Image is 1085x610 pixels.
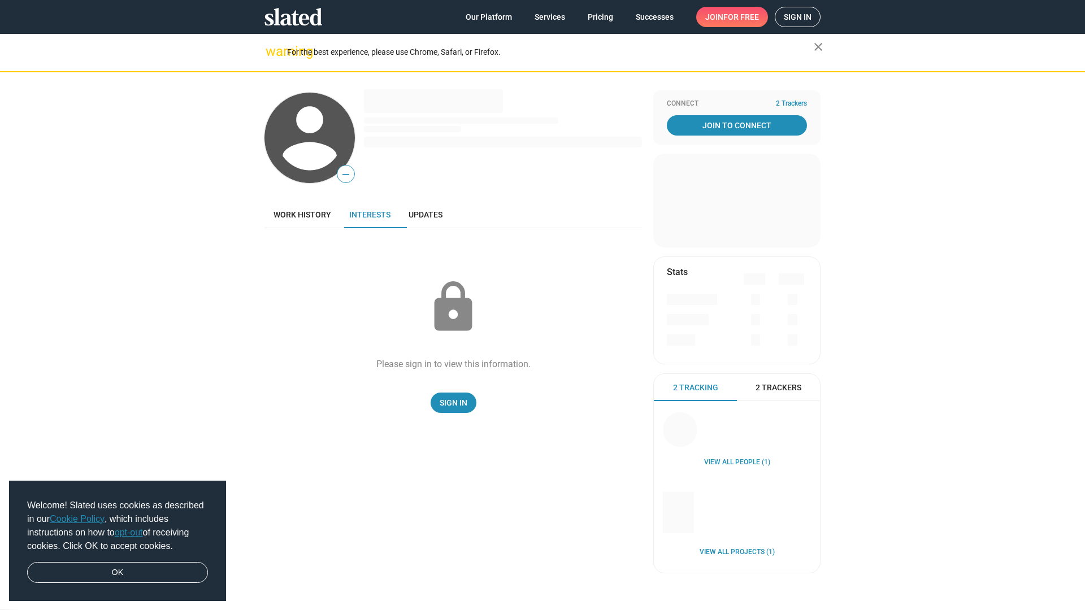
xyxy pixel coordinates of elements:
span: Pricing [588,7,613,27]
a: Services [526,7,574,27]
div: cookieconsent [9,481,226,602]
a: Cookie Policy [50,514,105,524]
a: View all People (1) [704,458,770,467]
a: Work history [264,201,340,228]
span: Join To Connect [669,115,805,136]
mat-icon: warning [266,45,279,58]
span: Sign In [440,393,467,413]
a: Sign In [431,393,476,413]
mat-icon: close [811,40,825,54]
mat-card-title: Stats [667,266,688,278]
a: Updates [400,201,452,228]
span: Services [535,7,565,27]
span: Work history [274,210,331,219]
a: Successes [627,7,683,27]
span: Interests [349,210,390,219]
a: Our Platform [457,7,521,27]
div: Connect [667,99,807,108]
span: 2 Trackers [776,99,807,108]
div: For the best experience, please use Chrome, Safari, or Firefox. [287,45,814,60]
a: View all Projects (1) [700,548,775,557]
a: Sign in [775,7,821,27]
span: — [337,167,354,182]
span: Join [705,7,759,27]
span: Welcome! Slated uses cookies as described in our , which includes instructions on how to of recei... [27,499,208,553]
span: 2 Trackers [756,382,801,393]
span: Sign in [784,7,811,27]
span: Our Platform [466,7,512,27]
a: opt-out [115,528,143,537]
span: 2 Tracking [673,382,718,393]
a: Interests [340,201,400,228]
span: Successes [636,7,674,27]
span: for free [723,7,759,27]
div: Please sign in to view this information. [376,358,531,370]
a: dismiss cookie message [27,562,208,583]
a: Pricing [579,7,622,27]
a: Joinfor free [696,7,768,27]
a: Join To Connect [667,115,807,136]
mat-icon: lock [425,279,481,335]
span: Updates [409,210,442,219]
